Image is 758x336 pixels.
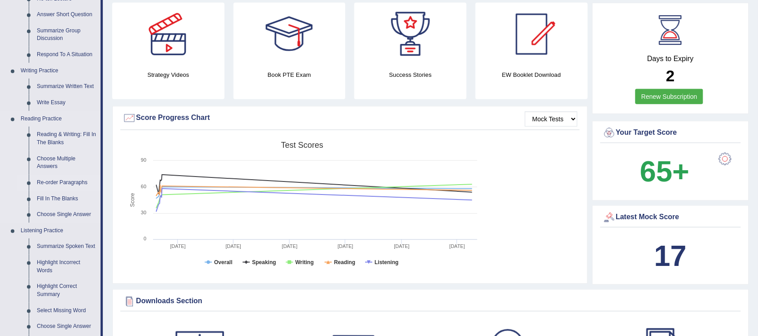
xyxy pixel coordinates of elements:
tspan: [DATE] [450,243,465,249]
div: Latest Mock Score [603,211,739,224]
h4: EW Booklet Download [476,70,588,80]
h4: Book PTE Exam [234,70,346,80]
a: Re-order Paragraphs [33,175,101,191]
tspan: [DATE] [170,243,186,249]
a: Answer Short Question [33,7,101,23]
a: Select Missing Word [33,303,101,319]
a: Fill In The Blanks [33,191,101,207]
a: Choose Single Answer [33,318,101,335]
b: 17 [654,239,687,272]
a: Writing Practice [17,63,101,79]
a: Listening Practice [17,223,101,239]
a: Summarize Written Text [33,79,101,95]
a: Choose Multiple Answers [33,151,101,175]
text: 60 [141,184,146,189]
tspan: Overall [214,259,233,265]
b: 2 [666,67,675,84]
tspan: Reading [334,259,355,265]
a: Reading & Writing: Fill In The Blanks [33,127,101,150]
tspan: [DATE] [394,243,410,249]
h4: Days to Expiry [603,55,739,63]
text: 30 [141,210,146,215]
tspan: Writing [295,259,314,265]
div: Score Progress Chart [123,111,577,125]
tspan: [DATE] [338,243,353,249]
tspan: Test scores [281,141,323,150]
a: Reading Practice [17,111,101,127]
a: Choose Single Answer [33,207,101,223]
div: Downloads Section [123,295,739,308]
a: Respond To A Situation [33,47,101,63]
tspan: Listening [375,259,398,265]
tspan: [DATE] [282,243,298,249]
tspan: Speaking [252,259,276,265]
tspan: Score [129,193,136,208]
text: 90 [141,157,146,163]
a: Highlight Incorrect Words [33,255,101,279]
div: Your Target Score [603,126,739,140]
h4: Success Stories [354,70,467,80]
a: Highlight Correct Summary [33,279,101,302]
a: Summarize Group Discussion [33,23,101,47]
a: Write Essay [33,95,101,111]
h4: Strategy Videos [112,70,225,80]
a: Renew Subscription [635,89,703,104]
a: Summarize Spoken Text [33,239,101,255]
b: 65+ [640,155,689,188]
text: 0 [144,236,146,241]
tspan: [DATE] [225,243,241,249]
